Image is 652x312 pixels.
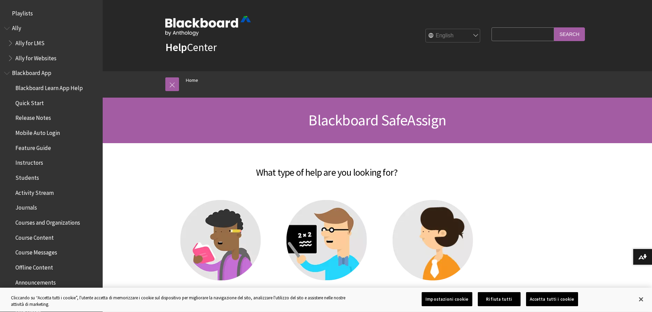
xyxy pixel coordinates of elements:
span: Feature Guide [15,142,51,151]
a: Student help Student [175,200,267,296]
input: Search [554,27,585,41]
h2: What type of help are you looking for? [115,157,539,179]
span: Instructors [15,157,43,166]
button: Impostazioni cookie [422,292,472,307]
button: Chiudi [634,292,649,307]
span: Playlists [12,8,33,17]
span: Release Notes [15,112,51,122]
select: Site Language Selector [426,29,481,43]
span: Mobile Auto Login [15,127,60,136]
span: Offline Content [15,262,53,271]
span: Announcements [15,277,56,286]
span: Blackboard App [12,67,51,77]
span: Courses and Organizations [15,217,80,226]
span: Students [15,172,39,181]
a: Administrator help Administrator [387,200,479,296]
a: Home [186,76,198,85]
span: Journals [15,202,37,211]
img: Blackboard by Anthology [165,16,251,36]
span: Blackboard Learn App Help [15,82,83,91]
span: Quick Start [15,97,44,107]
a: HelpCenter [165,40,217,54]
span: Course Content [15,232,54,241]
strong: Help [165,40,187,54]
span: Ally [12,23,21,32]
span: Course Messages [15,247,57,256]
span: Activity Stream [15,187,54,196]
nav: Book outline for Anthology Ally Help [4,23,99,64]
span: Ally for Websites [15,52,56,62]
nav: Book outline for Playlists [4,8,99,19]
img: Administrator help [393,200,473,280]
span: Ally for LMS [15,37,44,47]
img: Instructor help [286,200,367,280]
div: Cliccando su “Accetta tutti i cookie”, l'utente accetta di memorizzare i cookie sul dispositivo p... [11,295,359,308]
a: Instructor help Instructor [281,200,373,296]
button: Rifiuta tutti [478,292,521,307]
img: Student help [180,200,261,280]
span: Blackboard SafeAssign [308,111,446,129]
button: Accetta tutti i cookie [526,292,578,307]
